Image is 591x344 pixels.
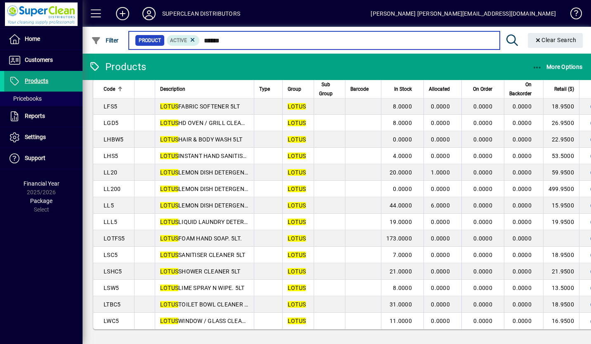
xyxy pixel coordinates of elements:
[431,252,450,258] span: 0.0000
[109,6,136,21] button: Add
[160,235,178,242] em: LOTUS
[4,92,83,106] a: Pricebooks
[160,252,178,258] em: LOTUS
[160,85,185,94] span: Description
[160,103,178,110] em: LOTUS
[431,169,450,176] span: 1.0000
[473,252,492,258] span: 0.0000
[160,268,241,275] span: SHOWER CLEANER 5LT
[473,136,492,143] span: 0.0000
[288,268,306,275] em: LOTUS
[390,301,412,308] span: 31.0000
[160,202,258,209] span: LEMON DISH DETERGENT 5LT
[513,136,532,143] span: 0.0000
[431,301,450,308] span: 0.0000
[160,136,242,143] span: HAIR & BODY WASH 5LT
[288,219,306,225] em: LOTUS
[509,80,532,98] span: On Backorder
[431,136,450,143] span: 0.0000
[8,95,42,102] span: Pricebooks
[473,103,492,110] span: 0.0000
[91,37,119,44] span: Filter
[473,219,492,225] span: 0.0000
[259,85,277,94] div: Type
[136,6,162,21] button: Profile
[104,301,121,308] span: LTBC5
[162,7,240,20] div: SUPERCLEAN DISTRIBUTORS
[564,2,581,28] a: Knowledge Base
[104,252,118,258] span: LSC5
[393,153,412,159] span: 4.0000
[160,153,261,159] span: INSTANT HAND SANITISER 5LT
[386,235,412,242] span: 173.0000
[25,113,45,119] span: Reports
[160,85,249,94] div: Description
[288,169,306,176] em: LOTUS
[288,103,306,110] em: LOTUS
[543,115,579,131] td: 26.9500
[513,285,532,291] span: 0.0000
[513,169,532,176] span: 0.0000
[288,202,306,209] em: LOTUS
[513,103,532,110] span: 0.0000
[4,106,83,127] a: Reports
[319,80,340,98] div: Sub Group
[288,85,309,94] div: Group
[4,127,83,148] a: Settings
[390,219,412,225] span: 19.0000
[104,202,114,209] span: LL5
[554,85,574,94] span: Retail ($)
[431,268,450,275] span: 0.0000
[160,301,254,308] span: TOILET BOWL CLEANER 5LT
[473,268,492,275] span: 0.0000
[371,7,556,20] div: [PERSON_NAME] [PERSON_NAME][EMAIL_ADDRESS][DOMAIN_NAME]
[513,202,532,209] span: 0.0000
[4,50,83,71] a: Customers
[431,285,450,291] span: 0.0000
[4,29,83,49] a: Home
[160,169,262,176] span: LEMON DISH DETERGENT 20LT
[528,33,583,48] button: Clear
[543,263,579,280] td: 21.9500
[543,247,579,263] td: 18.9500
[160,318,178,324] em: LOTUS
[429,85,457,94] div: Allocated
[390,169,412,176] span: 20.0000
[513,153,532,159] span: 0.0000
[104,235,125,242] span: LOTFS5
[473,153,492,159] span: 0.0000
[160,219,178,225] em: LOTUS
[160,120,178,126] em: LOTUS
[473,202,492,209] span: 0.0000
[431,120,450,126] span: 0.0000
[319,80,333,98] span: Sub Group
[431,186,450,192] span: 0.0000
[288,235,306,242] em: LOTUS
[288,285,306,291] em: LOTUS
[431,235,450,242] span: 0.0000
[431,219,450,225] span: 0.0000
[390,268,412,275] span: 21.0000
[393,285,412,291] span: 8.0000
[532,64,583,70] span: More Options
[386,85,419,94] div: In Stock
[543,197,579,214] td: 15.9500
[160,301,178,308] em: LOTUS
[390,202,412,209] span: 44.0000
[25,35,40,42] span: Home
[104,85,129,94] div: Code
[543,164,579,181] td: 59.9500
[513,186,532,192] span: 0.0000
[431,318,450,324] span: 0.0000
[431,153,450,159] span: 0.0000
[288,136,306,143] em: LOTUS
[288,153,306,159] em: LOTUS
[288,252,306,258] em: LOTUS
[543,98,579,115] td: 18.9500
[4,148,83,169] a: Support
[160,285,178,291] em: LOTUS
[393,252,412,258] span: 7.0000
[104,103,117,110] span: LFS5
[509,80,539,98] div: On Backorder
[160,285,245,291] span: LIME SPRAY N WIPE. 5LT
